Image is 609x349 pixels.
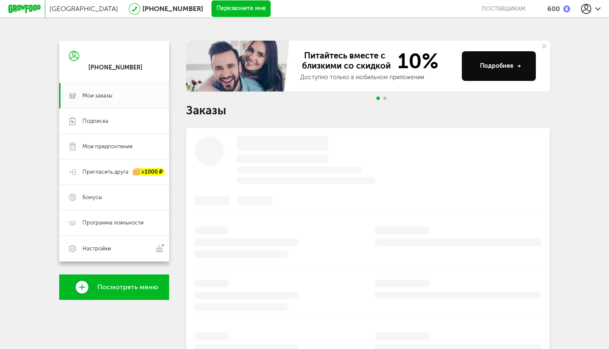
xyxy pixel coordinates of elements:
[82,219,144,227] span: Программа лояльности
[59,185,169,210] a: Бонусы
[547,5,560,13] div: 600
[563,6,570,12] img: bonus_b.cdccf46.png
[383,97,387,100] span: Go to slide 2
[376,97,380,100] span: Go to slide 1
[82,168,129,176] span: Пригласить друга
[59,274,169,300] a: Посмотреть меню
[59,134,169,159] a: Мои предпочтения
[480,62,521,70] div: Подробнее
[82,245,111,252] span: Настройки
[300,50,392,72] span: Питайтесь вместе с близкими со скидкой
[97,283,158,291] span: Посмотреть меню
[143,5,203,13] a: [PHONE_NUMBER]
[82,143,132,150] span: Мои предпочтения
[59,108,169,134] a: Подписка
[59,159,169,185] a: Пригласить друга +1000 ₽
[462,51,536,81] button: Подробнее
[133,169,165,176] div: +1000 ₽
[186,41,292,91] img: family-banner.579af9d.jpg
[211,0,271,17] button: Перезвоните мне
[59,210,169,235] a: Программа лояльности
[59,235,169,261] a: Настройки
[82,117,108,125] span: Подписка
[88,64,143,72] div: [PHONE_NUMBER]
[392,50,439,72] span: 10%
[186,105,550,116] h1: Заказы
[300,73,455,82] div: Доступно только в мобильном приложении
[49,5,118,13] span: [GEOGRAPHIC_DATA]
[82,194,102,201] span: Бонусы
[82,92,112,100] span: Мои заказы
[59,83,169,108] a: Мои заказы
